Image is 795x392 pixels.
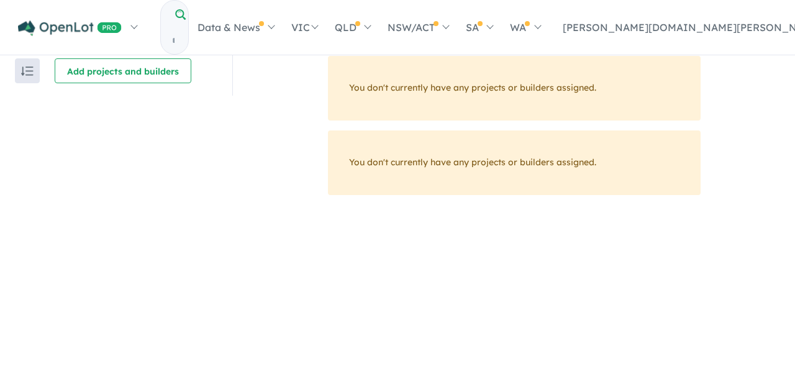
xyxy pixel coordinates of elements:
[283,6,326,49] a: VIC
[189,6,283,49] a: Data & News
[328,56,701,121] div: You don't currently have any projects or builders assigned.
[457,6,501,49] a: SA
[161,27,186,54] input: Try estate name, suburb, builder or developer
[326,6,379,49] a: QLD
[501,6,548,49] a: WA
[21,66,34,76] img: sort.svg
[379,6,457,49] a: NSW/ACT
[328,130,701,195] div: You don't currently have any projects or builders assigned.
[55,58,191,83] button: Add projects and builders
[18,21,122,36] img: Openlot PRO Logo White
